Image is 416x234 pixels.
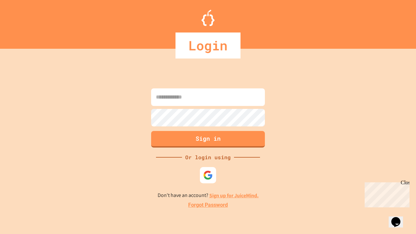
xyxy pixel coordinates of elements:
div: Or login using [182,153,234,161]
a: Sign up for JuiceMind. [209,192,259,199]
p: Don't have an account? [158,191,259,200]
img: Logo.svg [201,10,214,26]
iframe: chat widget [389,208,409,227]
img: google-icon.svg [203,170,213,180]
div: Login [175,32,240,58]
a: Forgot Password [188,201,228,209]
button: Sign in [151,131,265,148]
iframe: chat widget [362,180,409,207]
div: Chat with us now!Close [3,3,45,41]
